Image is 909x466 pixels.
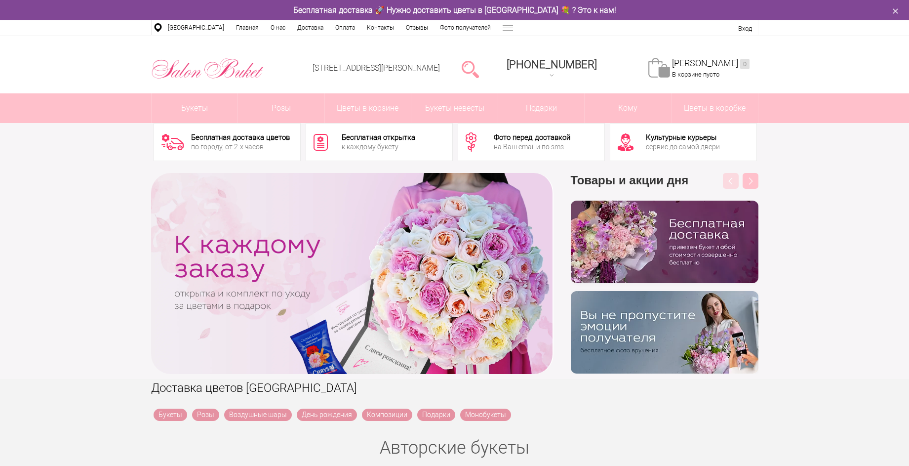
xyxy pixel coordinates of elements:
[460,409,511,421] a: Монобукеты
[494,134,570,141] div: Фото перед доставкой
[646,134,720,141] div: Культурные курьеры
[152,93,238,123] a: Букеты
[585,93,671,123] span: Кому
[325,93,411,123] a: Цветы в корзине
[501,55,603,83] a: [PHONE_NUMBER]
[743,173,758,189] button: Next
[672,71,719,78] span: В корзине пусто
[297,409,357,421] a: День рождения
[191,143,290,150] div: по городу, от 2-х часов
[672,58,750,69] a: [PERSON_NAME]
[571,291,758,374] img: v9wy31nijnvkfycrkduev4dhgt9psb7e.png.webp
[434,20,497,35] a: Фото получателей
[498,93,585,123] a: Подарки
[151,379,758,397] h1: Доставка цветов [GEOGRAPHIC_DATA]
[507,58,597,71] span: [PHONE_NUMBER]
[144,5,766,15] div: Бесплатная доставка 🚀 Нужно доставить цветы в [GEOGRAPHIC_DATA] 💐 ? Это к нам!
[494,143,570,150] div: на Ваш email и по sms
[342,143,415,150] div: к каждому букету
[672,93,758,123] a: Цветы в коробке
[291,20,329,35] a: Доставка
[191,134,290,141] div: Бесплатная доставка цветов
[400,20,434,35] a: Отзывы
[571,201,758,283] img: hpaj04joss48rwypv6hbykmvk1dj7zyr.png.webp
[362,409,412,421] a: Композиции
[265,20,291,35] a: О нас
[230,20,265,35] a: Главная
[740,59,750,69] ins: 0
[417,409,455,421] a: Подарки
[224,409,292,421] a: Воздушные шары
[238,93,324,123] a: Розы
[151,56,264,82] img: Цветы Нижний Новгород
[342,134,415,141] div: Бесплатная открытка
[411,93,498,123] a: Букеты невесты
[571,173,758,201] h3: Товары и акции дня
[192,409,219,421] a: Розы
[154,409,187,421] a: Букеты
[738,25,752,32] a: Вход
[329,20,361,35] a: Оплата
[646,143,720,150] div: сервис до самой двери
[380,437,529,458] a: Авторские букеты
[361,20,400,35] a: Контакты
[313,63,440,73] a: [STREET_ADDRESS][PERSON_NAME]
[162,20,230,35] a: [GEOGRAPHIC_DATA]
